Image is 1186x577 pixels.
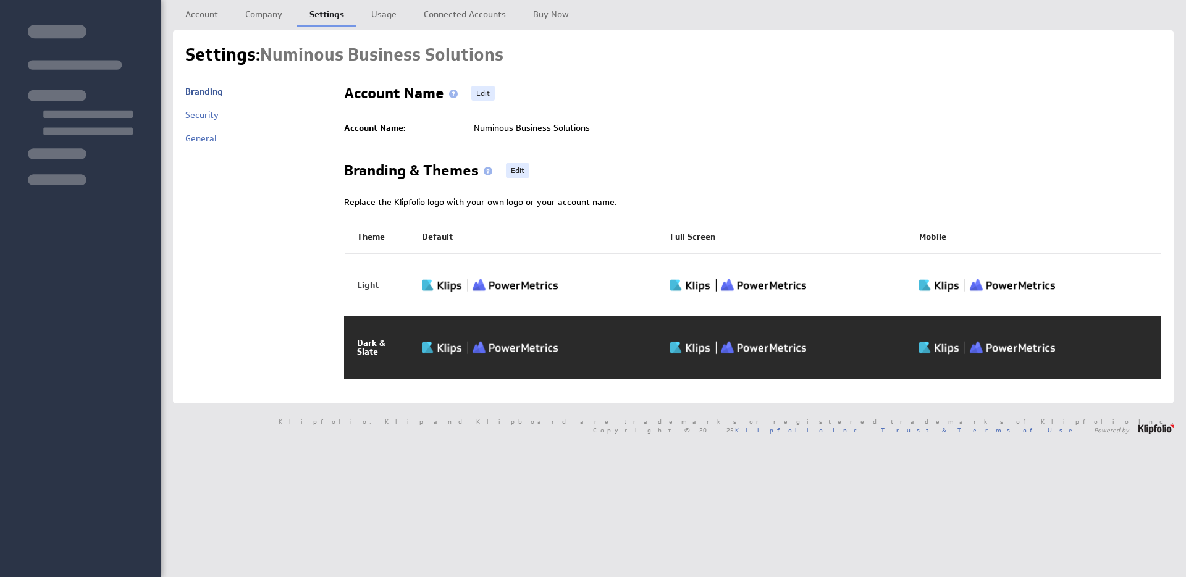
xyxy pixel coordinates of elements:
th: Mobile [913,220,1162,254]
span: Numinous Business Solutions [260,43,503,66]
a: Edit [471,86,495,101]
td: Light [345,254,416,316]
th: Theme [345,220,416,254]
img: skeleton-sidenav.svg [28,25,133,185]
img: Klipfolio klips logo [919,339,1055,356]
td: Account Name: [344,118,468,138]
img: Klipfolio klips logo [422,277,558,294]
h2: Branding & Themes [344,163,497,183]
a: Edit [506,163,529,178]
a: Trust & Terms of Use [881,426,1081,434]
div: Replace the Klipfolio logo with your own logo or your account name. [344,195,1161,209]
th: Full Screen [664,220,913,254]
img: logo-footer.png [1138,424,1174,434]
h2: Account Name [344,86,463,106]
td: Numinous Business Solutions [468,118,1161,138]
span: Klipfolio, Klip and Klipboard are trademarks or registered trademarks of Klipfolio Inc. [279,418,1174,424]
td: Dark & Slate [345,316,416,379]
img: Klipfolio klips logo [670,277,806,294]
a: Security [185,109,219,120]
a: Klipfolio Inc. [735,426,868,434]
th: Default [416,220,665,254]
a: General [185,133,216,144]
img: Klipfolio klips logo [670,339,806,356]
a: Branding [185,86,223,97]
img: Klipfolio klips logo [919,277,1055,294]
img: Klipfolio klips logo [422,339,558,356]
span: Powered by [1094,427,1129,433]
h1: Settings: [185,43,503,67]
span: Copyright © 2025 [593,427,868,433]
